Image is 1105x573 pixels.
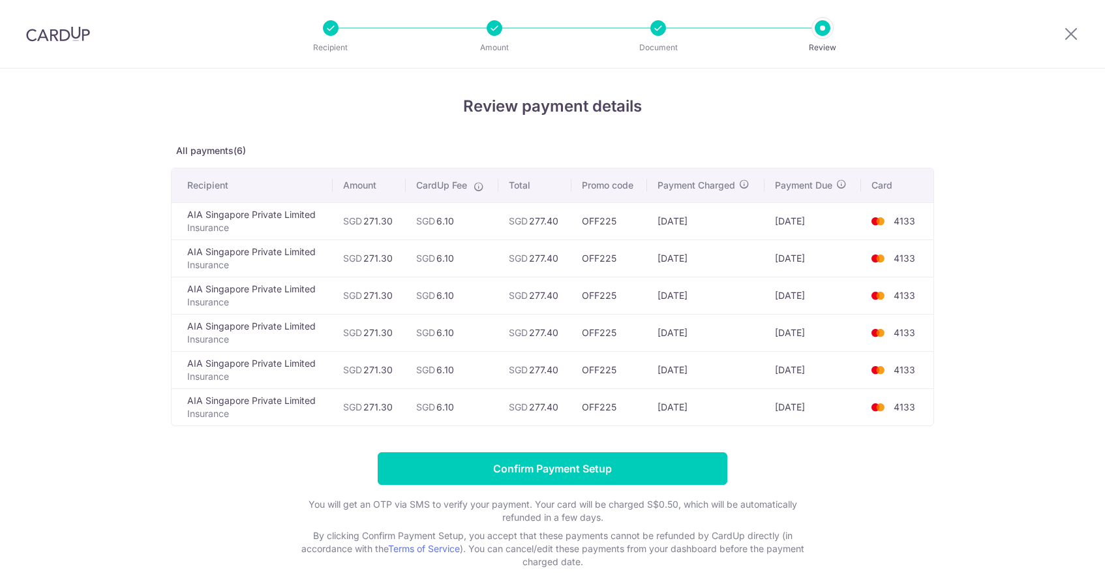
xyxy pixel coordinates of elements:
td: OFF225 [571,240,647,277]
td: 271.30 [333,314,406,351]
img: <span class="translation_missing" title="translation missing: en.account_steps.new_confirm_form.b... [865,399,891,415]
span: SGD [509,327,528,338]
p: Insurance [187,221,322,234]
p: Recipient [282,41,379,54]
th: Recipient [172,168,333,202]
img: <span class="translation_missing" title="translation missing: en.account_steps.new_confirm_form.b... [865,362,891,378]
span: Payment Charged [658,179,735,192]
span: SGD [416,253,435,264]
span: SGD [509,401,528,412]
span: SGD [416,327,435,338]
td: OFF225 [571,351,647,388]
td: 6.10 [406,388,498,426]
span: SGD [343,364,362,375]
span: 4133 [894,364,915,375]
th: Promo code [571,168,647,202]
td: AIA Singapore Private Limited [172,240,333,277]
td: 6.10 [406,314,498,351]
p: Amount [446,41,543,54]
td: [DATE] [647,240,764,277]
span: SGD [416,215,435,226]
td: 271.30 [333,202,406,240]
span: SGD [343,401,362,412]
span: SGD [509,290,528,301]
td: [DATE] [764,314,861,351]
td: [DATE] [764,240,861,277]
p: Review [774,41,871,54]
h4: Review payment details [171,95,934,118]
td: [DATE] [764,388,861,426]
img: <span class="translation_missing" title="translation missing: en.account_steps.new_confirm_form.b... [865,213,891,229]
td: 277.40 [498,314,571,351]
td: 277.40 [498,240,571,277]
td: [DATE] [764,351,861,388]
span: SGD [509,215,528,226]
img: <span class="translation_missing" title="translation missing: en.account_steps.new_confirm_form.b... [865,325,891,341]
input: Confirm Payment Setup [378,452,727,485]
td: OFF225 [571,202,647,240]
span: SGD [416,290,435,301]
p: Insurance [187,333,322,346]
td: 277.40 [498,388,571,426]
td: 271.30 [333,388,406,426]
span: SGD [343,290,362,301]
td: [DATE] [647,314,764,351]
td: AIA Singapore Private Limited [172,351,333,388]
p: Insurance [187,407,322,420]
span: SGD [416,401,435,412]
td: 277.40 [498,202,571,240]
td: 6.10 [406,351,498,388]
th: Amount [333,168,406,202]
span: 4133 [894,290,915,301]
td: 277.40 [498,351,571,388]
td: [DATE] [647,202,764,240]
td: AIA Singapore Private Limited [172,202,333,240]
td: AIA Singapore Private Limited [172,314,333,351]
p: You will get an OTP via SMS to verify your payment. Your card will be charged S$0.50, which will ... [292,498,813,524]
td: OFF225 [571,277,647,314]
span: SGD [343,253,362,264]
td: 271.30 [333,351,406,388]
td: 277.40 [498,277,571,314]
span: CardUp Fee [416,179,467,192]
span: 4133 [894,215,915,226]
span: SGD [509,253,528,264]
td: [DATE] [764,202,861,240]
td: OFF225 [571,314,647,351]
td: [DATE] [647,351,764,388]
a: Terms of Service [388,543,460,554]
th: Card [861,168,933,202]
td: 6.10 [406,277,498,314]
span: SGD [343,327,362,338]
span: SGD [416,364,435,375]
td: 271.30 [333,277,406,314]
td: [DATE] [764,277,861,314]
p: Insurance [187,370,322,383]
p: By clicking Confirm Payment Setup, you accept that these payments cannot be refunded by CardUp di... [292,529,813,568]
span: Payment Due [775,179,832,192]
td: [DATE] [647,388,764,426]
td: OFF225 [571,388,647,426]
span: 4133 [894,253,915,264]
span: SGD [509,364,528,375]
img: <span class="translation_missing" title="translation missing: en.account_steps.new_confirm_form.b... [865,251,891,266]
td: 6.10 [406,240,498,277]
th: Total [498,168,571,202]
p: All payments(6) [171,144,934,157]
p: Document [610,41,706,54]
p: Insurance [187,296,322,309]
td: 271.30 [333,240,406,277]
td: 6.10 [406,202,498,240]
td: [DATE] [647,277,764,314]
span: 4133 [894,401,915,412]
img: <span class="translation_missing" title="translation missing: en.account_steps.new_confirm_form.b... [865,288,891,303]
td: AIA Singapore Private Limited [172,388,333,426]
td: AIA Singapore Private Limited [172,277,333,314]
img: CardUp [26,26,90,42]
span: SGD [343,215,362,226]
p: Insurance [187,258,322,271]
span: 4133 [894,327,915,338]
